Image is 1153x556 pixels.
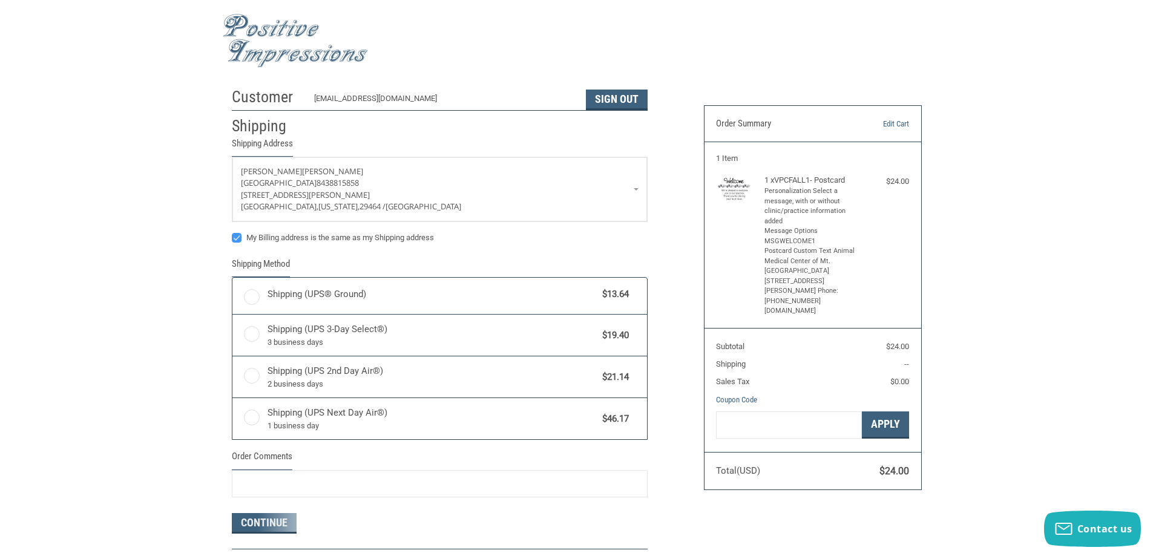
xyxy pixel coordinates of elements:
[232,87,303,107] h2: Customer
[268,322,597,348] span: Shipping (UPS 3-Day Select®)
[232,137,293,157] legend: Shipping Address
[716,465,760,476] span: Total (USD)
[904,359,909,368] span: --
[886,342,909,351] span: $24.00
[232,116,303,136] h2: Shipping
[232,257,290,277] legend: Shipping Method
[318,201,360,212] span: [US_STATE],
[862,411,909,439] button: Apply
[597,370,629,384] span: $21.14
[223,14,368,68] img: Positive Impressions
[268,378,597,390] span: 2 business days
[847,118,909,130] a: Edit Cart
[764,186,858,226] li: Personalization Select a message, with or without clinic/practice information added
[890,377,909,386] span: $0.00
[232,513,297,534] button: Continue
[764,246,858,316] li: Postcard Custom Text Animal Medical Center of Mt. [GEOGRAPHIC_DATA][STREET_ADDRESS][PERSON_NAME] ...
[764,175,858,185] h4: 1 x VPCFALL1- Postcard
[716,154,909,163] h3: 1 Item
[716,411,862,439] input: Gift Certificate or Coupon Code
[268,420,597,432] span: 1 business day
[861,175,909,188] div: $24.00
[597,412,629,426] span: $46.17
[386,201,461,212] span: [GEOGRAPHIC_DATA]
[716,359,746,368] span: Shipping
[597,329,629,342] span: $19.40
[314,93,574,110] div: [EMAIL_ADDRESS][DOMAIN_NAME]
[716,395,757,404] a: Coupon Code
[597,287,629,301] span: $13.64
[317,177,359,188] span: 8438815858
[716,377,749,386] span: Sales Tax
[232,157,647,221] a: Enter or select a different address
[1044,511,1141,547] button: Contact us
[268,406,597,431] span: Shipping (UPS Next Day Air®)
[360,201,386,212] span: 29464 /
[268,364,597,390] span: Shipping (UPS 2nd Day Air®)
[716,342,744,351] span: Subtotal
[716,118,847,130] h3: Order Summary
[241,166,302,177] span: [PERSON_NAME]
[586,90,648,110] button: Sign Out
[232,233,648,243] label: My Billing address is the same as my Shipping address
[241,201,318,212] span: [GEOGRAPHIC_DATA],
[268,287,597,301] span: Shipping (UPS® Ground)
[241,189,370,200] span: [STREET_ADDRESS][PERSON_NAME]
[1077,522,1132,535] span: Contact us
[302,166,363,177] span: [PERSON_NAME]
[268,336,597,348] span: 3 business days
[232,450,292,469] legend: Order Comments
[241,177,317,188] span: [GEOGRAPHIC_DATA]
[764,226,858,246] li: Message Options MSGWELCOME1
[879,465,909,477] span: $24.00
